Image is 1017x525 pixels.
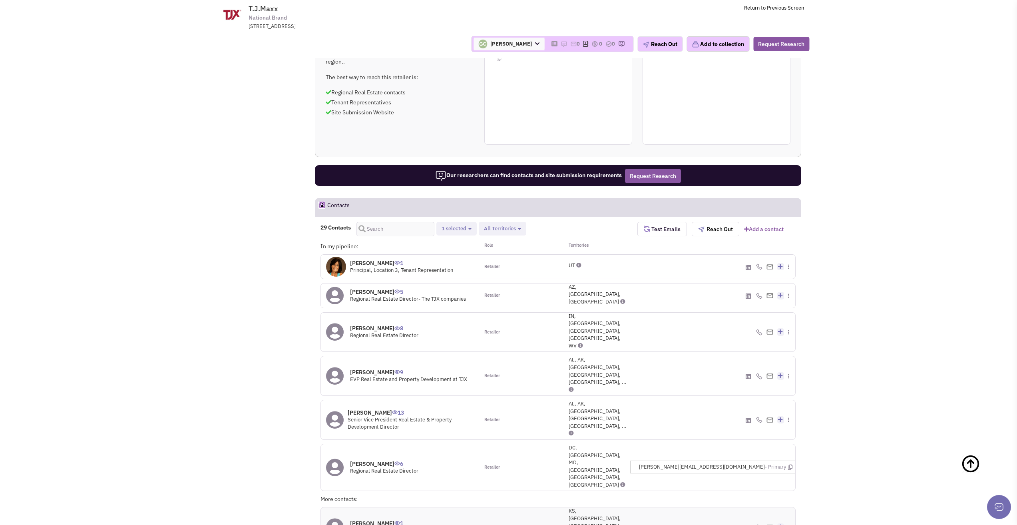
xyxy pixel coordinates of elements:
[570,41,577,47] img: icon-email-active-16.png
[569,283,621,305] span: AZ, [GEOGRAPHIC_DATA], [GEOGRAPHIC_DATA]
[320,224,351,231] h4: 29 Contacts
[392,403,404,416] span: 13
[249,14,287,22] span: National Brand
[569,313,621,349] span: IN, [GEOGRAPHIC_DATA], [GEOGRAPHIC_DATA], [GEOGRAPHIC_DATA], WV
[392,410,398,414] img: icon-UserInteraction.png
[766,293,773,298] img: Email%20Icon.png
[350,332,418,339] span: Regional Real Estate Director
[766,373,773,379] img: Email%20Icon.png
[766,264,773,269] img: Email%20Icon.png
[326,108,474,116] p: Site Submission Website
[394,326,400,330] img: icon-UserInteraction.png
[687,36,749,52] button: Add to collection
[766,329,773,335] img: Email%20Icon.png
[625,169,681,183] button: Request Research
[326,257,346,277] img: LrnQ_4OHiU6nRbkfsI_SkA.jpg
[350,467,418,474] span: Regional Real Estate Director
[599,40,602,47] span: 0
[643,42,649,48] img: plane.png
[756,329,762,335] img: icon-phone.png
[756,263,762,270] img: icon-phone.png
[327,198,350,216] h2: Contacts
[320,242,479,250] div: In my pipeline:
[484,417,500,423] span: Retailer
[326,98,474,106] p: Tenant Representatives
[961,446,1001,498] a: Back To Top
[605,41,612,47] img: TaskCount.png
[692,222,739,236] button: Reach Out
[612,40,615,47] span: 0
[639,463,792,471] span: [PERSON_NAME][EMAIL_ADDRESS][DOMAIN_NAME]
[348,409,474,416] h4: [PERSON_NAME]
[249,4,278,13] span: T.J.Maxx
[356,222,434,236] input: Search
[350,295,466,302] span: Regional Real Estate Director- The TJX companies
[569,262,575,269] span: UT
[569,444,621,488] span: DC, [GEOGRAPHIC_DATA], MD, [GEOGRAPHIC_DATA], [GEOGRAPHIC_DATA], [GEOGRAPHIC_DATA]
[394,363,403,376] span: 9
[482,225,523,233] button: All Territories
[394,261,400,265] img: icon-UserInteraction.png
[350,267,453,273] span: Principal, Location 3, Tenant Representation
[350,460,418,467] h4: [PERSON_NAME]
[484,373,500,379] span: Retailer
[435,172,622,179] span: Our researchers can find contacts and site submission requirements
[650,226,681,233] span: Test Emails
[474,38,544,50] span: [PERSON_NAME]
[394,370,400,374] img: icon-UserInteraction.png
[484,225,516,232] span: All Territories
[350,260,453,267] h4: [PERSON_NAME]
[618,41,625,47] img: research-icon.png
[394,319,403,332] span: 8
[439,225,474,233] button: 1 selected
[569,400,627,429] span: AL, AK, [GEOGRAPHIC_DATA], [GEOGRAPHIC_DATA], [GEOGRAPHIC_DATA], ...
[744,225,784,233] a: Add a contact
[350,376,467,383] span: EVP Real Estate and Property Development at TJX
[484,263,500,270] span: Retailer
[569,356,627,385] span: AL, AK, [GEOGRAPHIC_DATA], [GEOGRAPHIC_DATA], [GEOGRAPHIC_DATA], ...
[213,5,250,25] img: www.tjx.com
[484,464,500,471] span: Retailer
[692,41,699,48] img: icon-collection-lavender.png
[442,225,466,232] span: 1 selected
[753,37,809,51] button: Request Research
[756,293,762,299] img: icon-phone.png
[394,289,400,293] img: icon-UserInteraction.png
[326,88,474,96] p: Regional Real Estate contacts
[765,463,786,471] span: - Primary
[698,226,705,233] img: plane.png
[394,521,400,525] img: icon-UserInteraction.png
[394,254,403,267] span: 1
[249,23,457,30] div: [STREET_ADDRESS]
[637,36,683,52] button: Reach Out
[591,41,598,47] img: icon-dealamount.png
[561,41,567,47] img: icon-note.png
[756,417,762,423] img: icon-phone.png
[558,242,637,250] div: Territories
[394,461,400,465] img: icon-UserInteraction.png
[435,170,446,182] img: icon-researcher-20.png
[350,325,418,332] h4: [PERSON_NAME]
[637,222,687,236] button: Test Emails
[394,454,403,467] span: 6
[320,495,479,503] div: More contacts:
[394,282,403,295] span: 5
[744,4,804,11] a: Return to Previous Screen
[478,40,487,48] img: 4gsb4SvoTEGolcWcxLFjKw.png
[756,373,762,379] img: icon-phone.png
[484,292,500,299] span: Retailer
[348,416,452,431] span: Senior Vice President Real Estate & Property Development Director
[326,73,474,81] p: The best way to reach this retailer is:
[577,40,580,47] span: 0
[484,329,500,335] span: Retailer
[766,417,773,423] img: Email%20Icon.png
[479,242,558,250] div: Role
[350,288,466,295] h4: [PERSON_NAME]
[350,369,467,376] h4: [PERSON_NAME]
